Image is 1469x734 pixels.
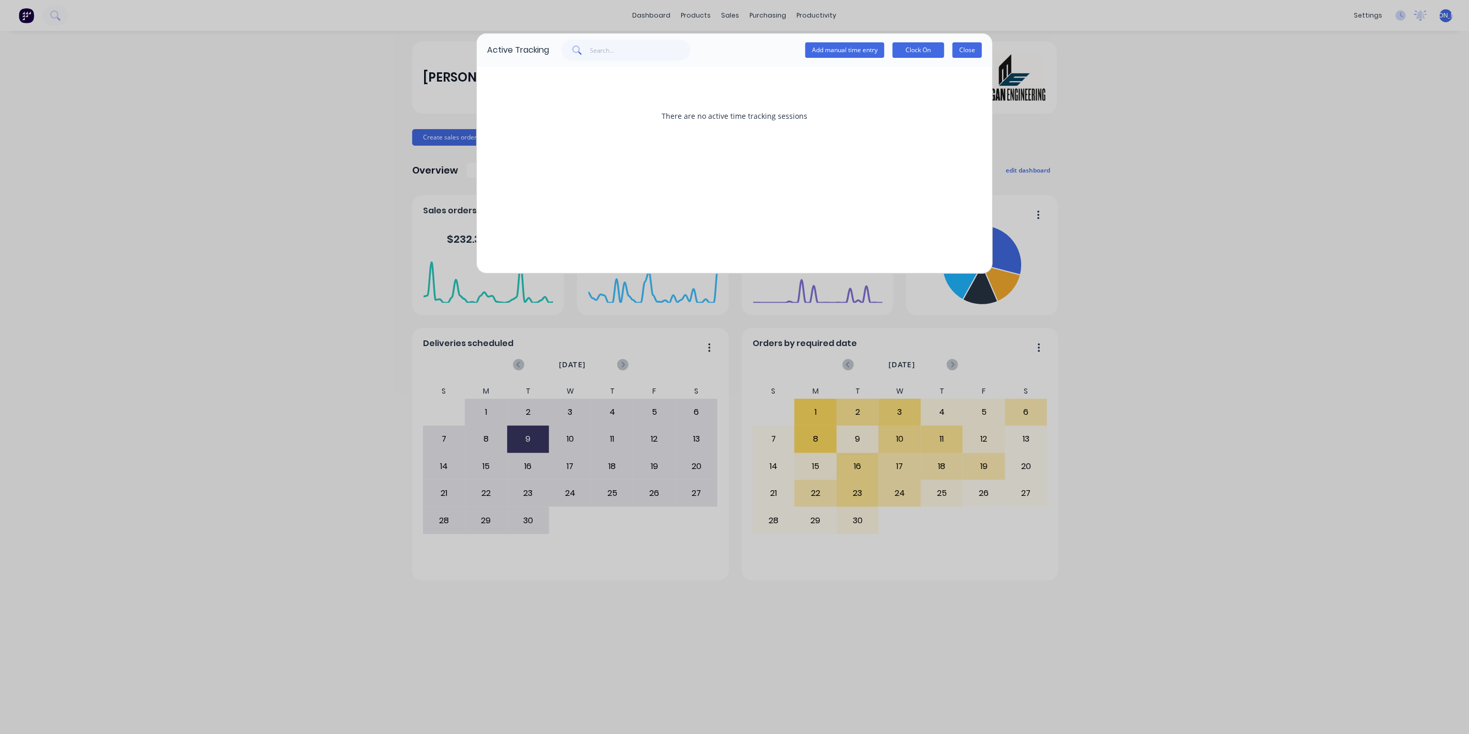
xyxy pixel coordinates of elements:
button: Close [952,42,982,58]
button: Clock On [893,42,944,58]
div: Active Tracking [487,44,549,56]
input: Search... [590,40,691,60]
div: There are no active time tracking sessions [487,77,982,154]
button: Add manual time entry [805,42,884,58]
